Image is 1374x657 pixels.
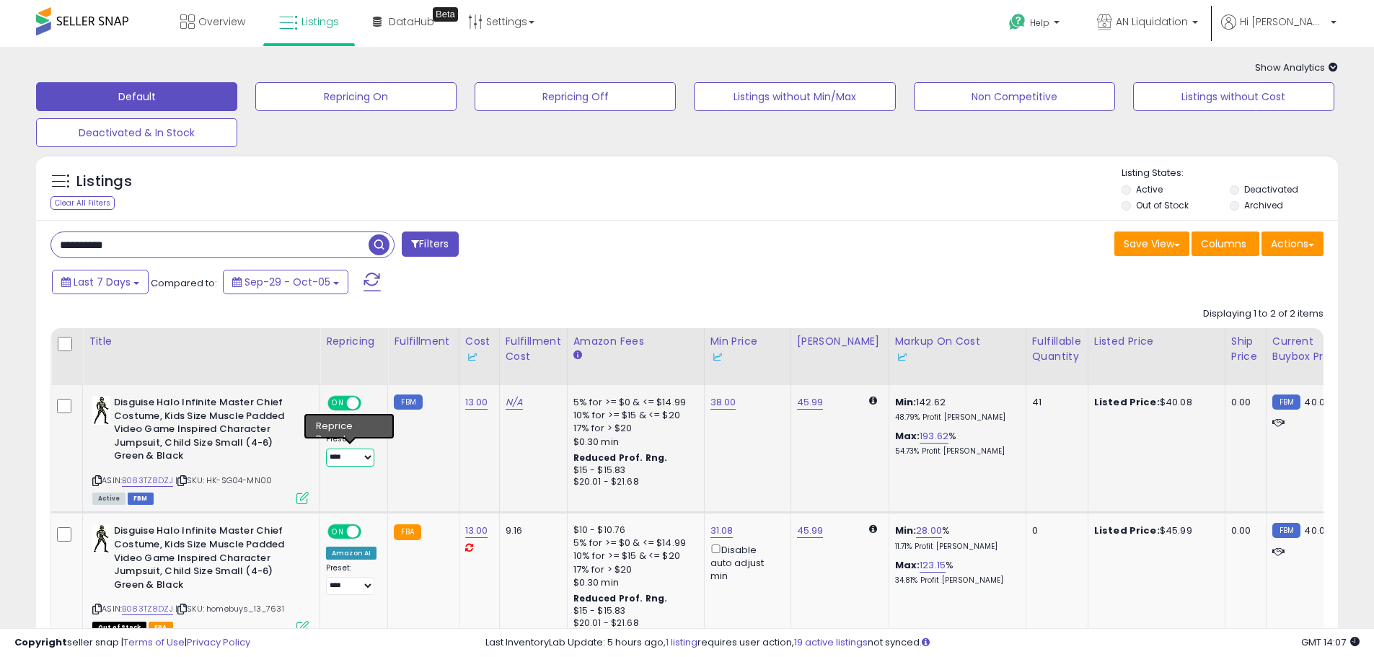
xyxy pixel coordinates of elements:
[1032,396,1077,409] div: 41
[895,413,1015,423] p: 48.79% Profit [PERSON_NAME]
[92,493,125,505] span: All listings currently available for purchase on Amazon
[895,576,1015,586] p: 34.81% Profit [PERSON_NAME]
[92,622,146,634] span: All listings that are currently out of stock and unavailable for purchase on Amazon
[1008,13,1026,31] i: Get Help
[114,524,289,595] b: Disguise Halo Infinite Master Chief Costume, Kids Size Muscle Padded Video Game Inspired Characte...
[1032,334,1082,364] div: Fulfillable Quantity
[1192,232,1259,256] button: Columns
[1136,199,1189,211] label: Out of Stock
[1261,232,1324,256] button: Actions
[895,430,1015,457] div: %
[1203,307,1324,321] div: Displaying 1 to 2 of 2 items
[128,493,154,505] span: FBM
[573,409,693,422] div: 10% for >= $15 & <= $20
[895,542,1015,552] p: 11.71% Profit [PERSON_NAME]
[175,475,272,486] span: | SKU: HK-SG04-MN00
[895,349,1020,364] div: Some or all of the values in this column are provided from Inventory Lab.
[394,334,452,349] div: Fulfillment
[573,524,693,537] div: $10 - $10.76
[1272,334,1347,364] div: Current Buybox Price
[1272,394,1300,410] small: FBM
[92,396,309,503] div: ASIN:
[920,429,948,444] a: 193.62
[916,524,942,538] a: 28.00
[151,276,217,290] span: Compared to:
[573,396,693,409] div: 5% for >= $0 & <= $14.99
[573,537,693,550] div: 5% for >= $0 & <= $14.99
[1133,82,1334,111] button: Listings without Cost
[1304,524,1331,537] span: 40.08
[710,524,734,538] a: 31.08
[1244,199,1283,211] label: Archived
[301,14,339,29] span: Listings
[797,524,824,538] a: 45.99
[710,542,780,583] div: Disable auto adjust min
[465,349,493,364] div: Some or all of the values in this column are provided from Inventory Lab.
[255,82,457,111] button: Repricing On
[14,635,67,649] strong: Copyright
[465,350,480,364] img: InventoryLab Logo
[889,328,1026,385] th: The percentage added to the cost of goods (COGS) that forms the calculator for Min & Max prices.
[36,118,237,147] button: Deactivated & In Stock
[359,397,382,410] span: OFF
[149,622,173,634] span: FBA
[394,394,422,410] small: FBM
[36,82,237,111] button: Default
[573,476,693,488] div: $20.01 - $21.68
[710,395,736,410] a: 38.00
[1244,183,1298,195] label: Deactivated
[895,350,910,364] img: InventoryLab Logo
[326,434,376,467] div: Preset:
[433,7,458,22] div: Tooltip anchor
[76,172,132,192] h5: Listings
[475,82,676,111] button: Repricing Off
[794,635,868,649] a: 19 active listings
[245,275,330,289] span: Sep-29 - Oct-05
[506,524,556,537] div: 9.16
[485,636,1360,650] div: Last InventoryLab Update: 5 hours ago, requires user action, not synced.
[895,396,1015,423] div: 142.62
[326,547,376,560] div: Amazon AI
[1201,237,1246,251] span: Columns
[326,334,382,349] div: Repricing
[92,396,110,425] img: 41EXw-d7lkL._SL40_.jpg
[465,334,493,364] div: Cost
[914,82,1115,111] button: Non Competitive
[573,550,693,563] div: 10% for >= $15 & <= $20
[895,429,920,443] b: Max:
[1032,524,1077,537] div: 0
[326,563,376,596] div: Preset:
[187,635,250,649] a: Privacy Policy
[895,559,1015,586] div: %
[92,524,110,553] img: 41EXw-d7lkL._SL40_.jpg
[1240,14,1326,29] span: Hi [PERSON_NAME]
[573,617,693,630] div: $20.01 - $21.68
[1231,334,1260,364] div: Ship Price
[797,395,824,410] a: 45.99
[1114,232,1189,256] button: Save View
[895,524,1015,551] div: %
[123,635,185,649] a: Terms of Use
[1094,524,1160,537] b: Listed Price:
[1094,396,1214,409] div: $40.08
[326,418,376,431] div: Amazon AI
[573,334,698,349] div: Amazon Fees
[1221,14,1336,47] a: Hi [PERSON_NAME]
[797,334,883,349] div: [PERSON_NAME]
[394,524,420,540] small: FBA
[50,196,115,210] div: Clear All Filters
[573,422,693,435] div: 17% for > $20
[52,270,149,294] button: Last 7 Days
[1094,334,1219,349] div: Listed Price
[198,14,245,29] span: Overview
[573,464,693,477] div: $15 - $15.83
[573,349,582,362] small: Amazon Fees.
[710,350,725,364] img: InventoryLab Logo
[506,395,523,410] a: N/A
[1231,396,1255,409] div: 0.00
[329,397,347,410] span: ON
[389,14,434,29] span: DataHub
[1304,395,1331,409] span: 40.08
[1272,523,1300,538] small: FBM
[920,558,946,573] a: 123.15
